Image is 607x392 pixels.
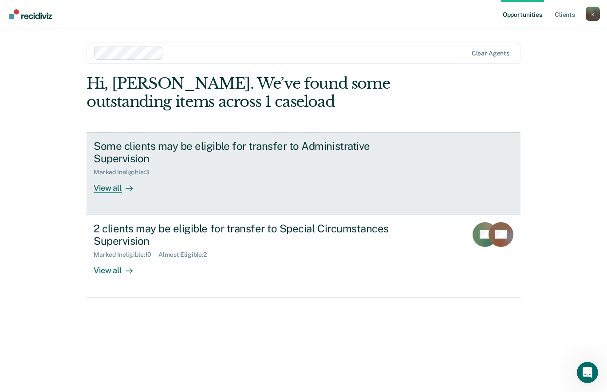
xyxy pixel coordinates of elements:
[87,132,520,215] a: Some clients may be eligible for transfer to Administrative SupervisionMarked Ineligible:3View all
[94,176,143,193] div: View all
[586,7,600,21] button: Profile dropdown button
[87,74,434,111] div: Hi, [PERSON_NAME]. We’ve found some outstanding items across 1 caseload
[9,9,52,19] img: Recidiviz
[586,7,600,21] div: k
[94,259,143,276] div: View all
[94,222,405,248] div: 2 clients may be eligible for transfer to Special Circumstances Supervision
[94,140,405,165] div: Some clients may be eligible for transfer to Administrative Supervision
[94,169,156,176] div: Marked Ineligible : 3
[87,215,520,298] a: 2 clients may be eligible for transfer to Special Circumstances SupervisionMarked Ineligible:10Al...
[577,362,598,383] iframe: Intercom live chat
[158,251,214,259] div: Almost Eligible : 2
[94,251,158,259] div: Marked Ineligible : 10
[472,50,509,57] div: Clear agents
